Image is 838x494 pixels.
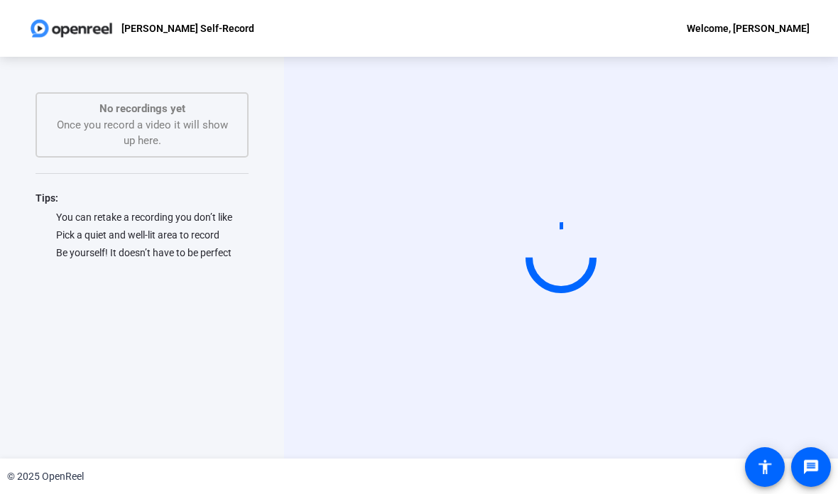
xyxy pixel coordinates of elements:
[51,101,233,117] p: No recordings yet
[36,190,249,207] div: Tips:
[756,459,773,476] mat-icon: accessibility
[51,101,233,149] div: Once you record a video it will show up here.
[7,469,84,484] div: © 2025 OpenReel
[28,14,114,43] img: OpenReel logo
[687,20,810,37] div: Welcome, [PERSON_NAME]
[121,20,254,37] p: [PERSON_NAME] Self-Record
[802,459,820,476] mat-icon: message
[36,228,249,242] div: Pick a quiet and well-lit area to record
[36,210,249,224] div: You can retake a recording you don’t like
[36,246,249,260] div: Be yourself! It doesn’t have to be perfect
